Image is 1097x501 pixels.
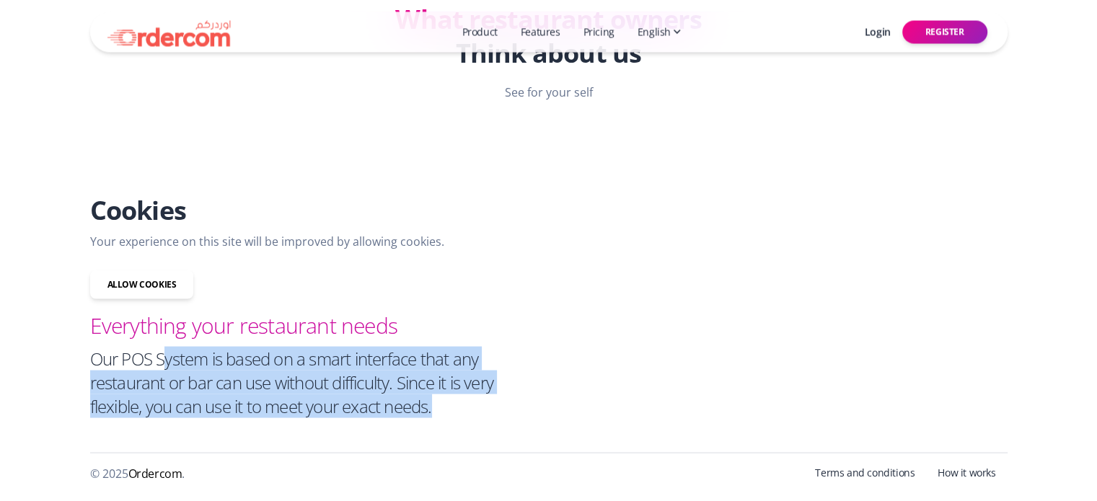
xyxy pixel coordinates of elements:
[926,464,1007,483] a: How it works
[90,233,444,249] span: Your experience on this site will be improved by allowing cookies.
[324,82,774,101] p: See for your self
[674,29,681,34] img: down-arrow
[638,24,671,40] span: English
[90,270,194,299] button: Allow cookies
[865,25,891,38] p: Login
[803,464,926,483] a: Terms and conditions
[456,18,503,45] a: Product
[90,346,540,417] h4: Our POS System is based on a smart interface that any restaurant or bar can use without difficult...
[324,37,774,71] h2: Think about us
[577,18,620,45] a: Pricing
[107,17,232,46] img: 9b12a267-df9c-4cc1-8dcd-4ab78e5e03ba_logo.jpg
[925,25,964,37] span: Register
[128,465,182,481] a: Ordercom
[90,193,540,227] h2: Cookies
[902,20,987,44] button: Register
[90,464,540,483] div: © 2025 .
[324,3,774,37] h2: What restaurant owners
[90,310,540,340] h3: Everything your restaurant needs
[515,18,566,45] a: Features
[859,18,896,45] a: Login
